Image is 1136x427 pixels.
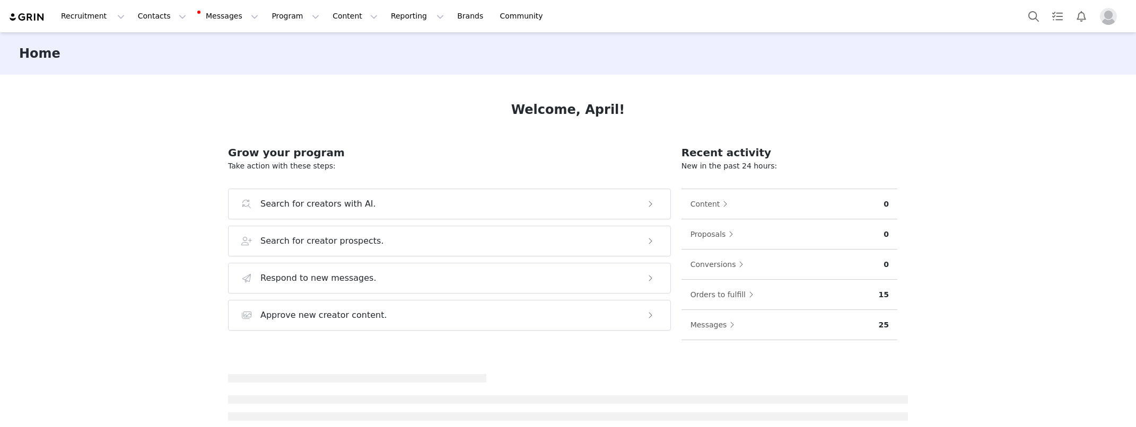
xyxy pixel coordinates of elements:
[690,286,759,303] button: Orders to fulfill
[228,145,671,161] h2: Grow your program
[884,199,889,210] p: 0
[132,4,193,28] button: Contacts
[19,44,60,63] h3: Home
[879,319,889,331] p: 25
[326,4,384,28] button: Content
[385,4,450,28] button: Reporting
[260,272,377,284] h3: Respond to new messages.
[1070,4,1093,28] button: Notifications
[228,189,671,219] button: Search for creators with AI.
[1022,4,1045,28] button: Search
[681,161,897,172] p: New in the past 24 hours:
[690,256,749,273] button: Conversions
[451,4,493,28] a: Brands
[879,289,889,300] p: 15
[260,198,376,210] h3: Search for creators with AI.
[690,195,733,212] button: Content
[265,4,326,28] button: Program
[511,100,625,119] h1: Welcome, April!
[193,4,265,28] button: Messages
[228,263,671,293] button: Respond to new messages.
[55,4,131,28] button: Recruitment
[494,4,554,28] a: Community
[884,259,889,270] p: 0
[1046,4,1069,28] a: Tasks
[1094,8,1128,25] button: Profile
[884,229,889,240] p: 0
[228,161,671,172] p: Take action with these steps:
[228,300,671,331] button: Approve new creator content.
[260,235,384,247] h3: Search for creator prospects.
[681,145,897,161] h2: Recent activity
[8,12,46,22] img: grin logo
[690,226,739,243] button: Proposals
[1100,8,1117,25] img: placeholder-profile.jpg
[690,316,740,333] button: Messages
[228,226,671,256] button: Search for creator prospects.
[260,309,387,322] h3: Approve new creator content.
